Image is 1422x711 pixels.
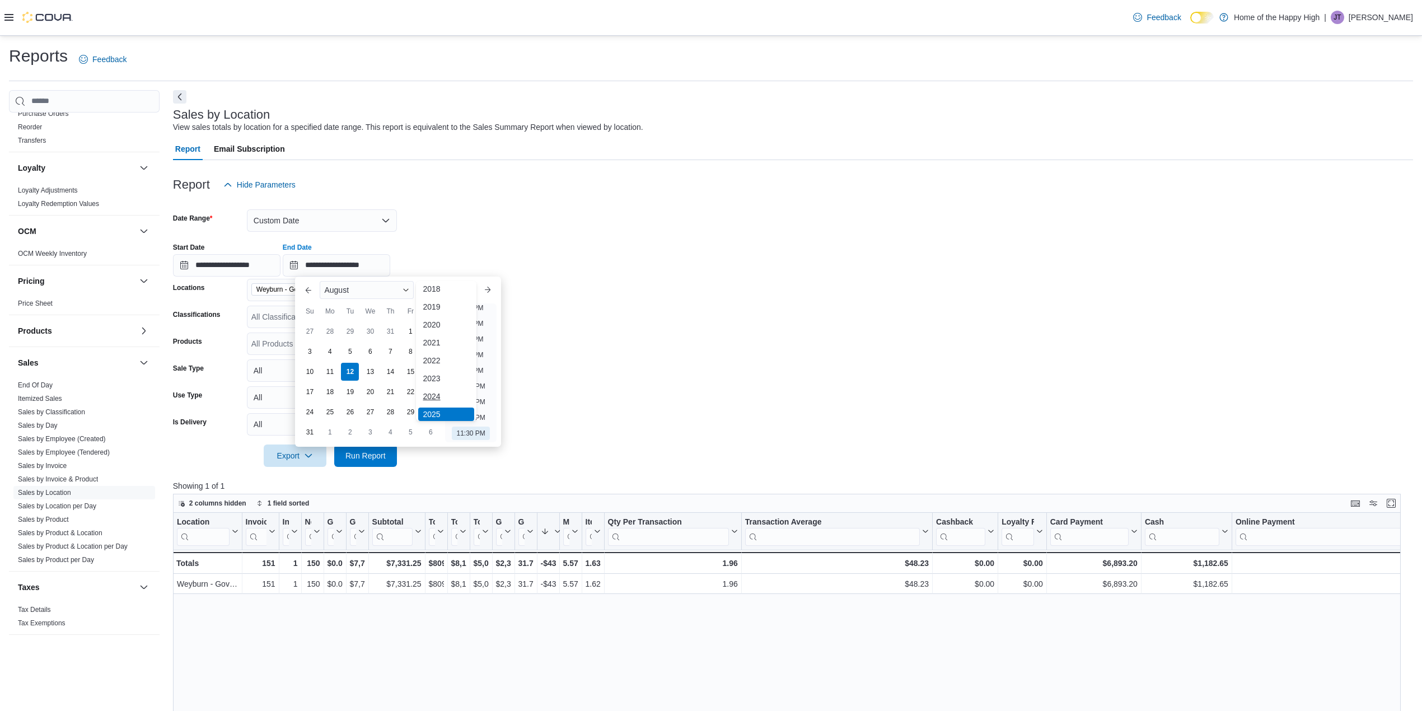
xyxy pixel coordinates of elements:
div: Markdown Percent [563,517,569,527]
div: $0.00 [1002,577,1043,591]
a: Transfers [18,137,46,144]
div: day-5 [341,343,359,361]
div: August, 2025 [300,321,441,442]
span: Feedback [1147,12,1181,23]
label: Start Date [173,243,205,252]
div: Card Payment [1050,517,1129,545]
a: Sales by Product per Day [18,556,94,564]
a: Sales by Employee (Tendered) [18,448,110,456]
div: Total Invoiced [451,517,457,545]
div: 2020 [418,318,474,331]
button: Cash [1145,517,1228,545]
div: Subtotal [372,517,412,527]
div: 151 [245,556,275,570]
a: Tax Exemptions [18,619,66,627]
div: day-26 [341,403,359,421]
div: 1.63 [585,556,600,570]
div: day-18 [321,383,339,401]
div: $8,140.25 [451,577,466,591]
button: Custom Date [247,209,397,232]
div: $0.00 [1002,556,1043,570]
div: OCM [9,247,160,265]
button: All [247,413,397,436]
div: Th [381,302,399,320]
div: 1.62 [585,577,600,591]
div: 2025 [418,408,474,421]
img: Cova [22,12,73,23]
div: Gross Sales [349,517,355,545]
div: day-1 [401,322,419,340]
span: Sales by Employee (Created) [18,434,106,443]
div: $48.23 [745,577,929,591]
span: Email Subscription [214,138,285,160]
div: Loyalty [9,184,160,215]
button: Taxes [137,581,151,594]
div: Gross Sales [349,517,355,527]
a: Sales by Employee (Created) [18,435,106,443]
h3: Sales [18,357,39,368]
div: $0.00 [936,556,994,570]
div: day-7 [381,343,399,361]
a: End Of Day [18,381,53,389]
div: Total Tax [428,517,434,527]
span: Run Report [345,450,386,461]
div: Joshua Tanner [1331,11,1344,24]
div: -$432.27 [540,577,555,591]
span: Purchase Orders [18,109,69,118]
div: Gross Profit [495,517,502,527]
div: 2023 [418,372,474,385]
button: Pricing [18,275,135,287]
button: Total Invoiced [451,517,466,545]
span: Sales by Product per Day [18,555,94,564]
div: Qty Per Transaction [607,517,728,527]
button: Transaction Average [745,517,929,545]
h1: Reports [9,45,68,67]
button: Hide Parameters [219,174,300,196]
div: $5,001.79 [473,577,488,591]
span: Tax Details [18,605,51,614]
span: Feedback [92,54,127,65]
span: OCM Weekly Inventory [18,249,87,258]
div: We [361,302,379,320]
a: Purchase Orders [18,110,69,118]
a: OCM Weekly Inventory [18,250,87,258]
div: Gross Profit [495,517,502,545]
div: Total Invoiced [451,517,457,527]
div: day-1 [321,423,339,441]
div: $0.00 [936,577,994,591]
div: 31.77% [518,577,533,591]
a: Sales by Location [18,489,71,497]
span: Itemized Sales [18,394,62,403]
span: End Of Day [18,381,53,390]
span: Loyalty Adjustments [18,186,78,195]
label: Classifications [173,310,221,319]
button: Export [264,445,326,467]
div: $2,329.46 [495,556,511,570]
div: Sales [9,378,160,571]
div: day-14 [381,363,399,381]
p: | [1324,11,1326,24]
div: day-29 [401,403,419,421]
div: day-4 [321,343,339,361]
button: Invoices Sold [245,517,275,545]
div: Total Tax [428,517,434,545]
a: Sales by Classification [18,408,85,416]
button: Total Tax [428,517,443,545]
span: Sales by Invoice & Product [18,475,98,484]
div: Invoices Sold [245,517,266,545]
div: $7,331.25 [372,577,421,591]
div: 2022 [418,354,474,367]
span: Hide Parameters [237,179,296,190]
div: Gross Margin [518,517,524,545]
a: Feedback [74,48,131,71]
div: $809.00 [428,556,443,570]
div: day-30 [361,322,379,340]
span: Sales by Day [18,421,58,430]
button: Next month [479,281,497,299]
div: $5,001.79 [473,556,488,570]
h3: Sales by Location [173,108,270,121]
span: Sales by Location [18,488,71,497]
div: 1 [282,556,297,570]
button: All [247,359,397,382]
